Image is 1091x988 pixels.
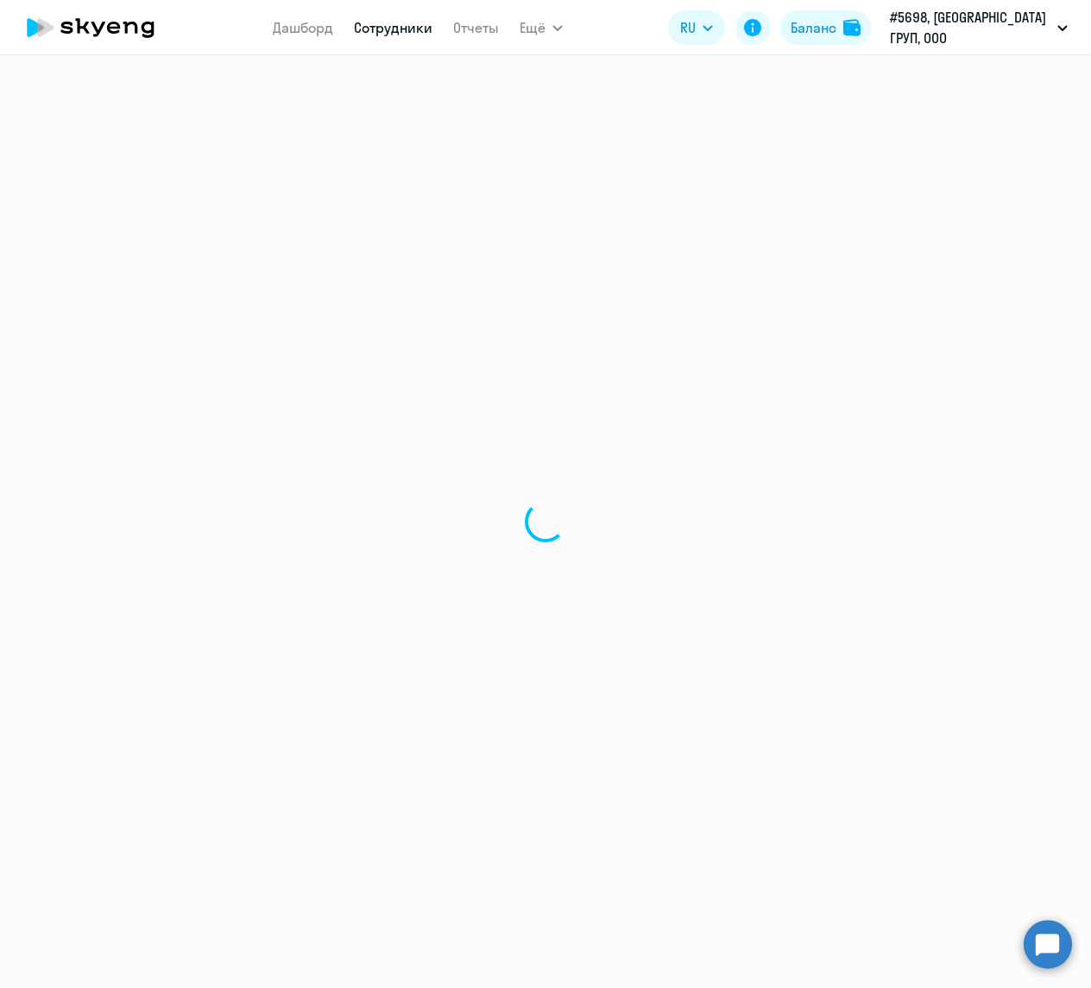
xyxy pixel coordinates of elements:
a: Дашборд [273,19,333,36]
button: RU [668,10,725,45]
div: Баланс [791,17,836,38]
p: #5698, [GEOGRAPHIC_DATA] ГРУП, ООО [890,7,1050,48]
button: Балансbalance [780,10,871,45]
a: Отчеты [453,19,499,36]
img: balance [843,19,861,36]
span: Ещё [520,17,545,38]
button: #5698, [GEOGRAPHIC_DATA] ГРУП, ООО [881,7,1076,48]
a: Сотрудники [354,19,432,36]
span: RU [680,17,696,38]
button: Ещё [520,10,563,45]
